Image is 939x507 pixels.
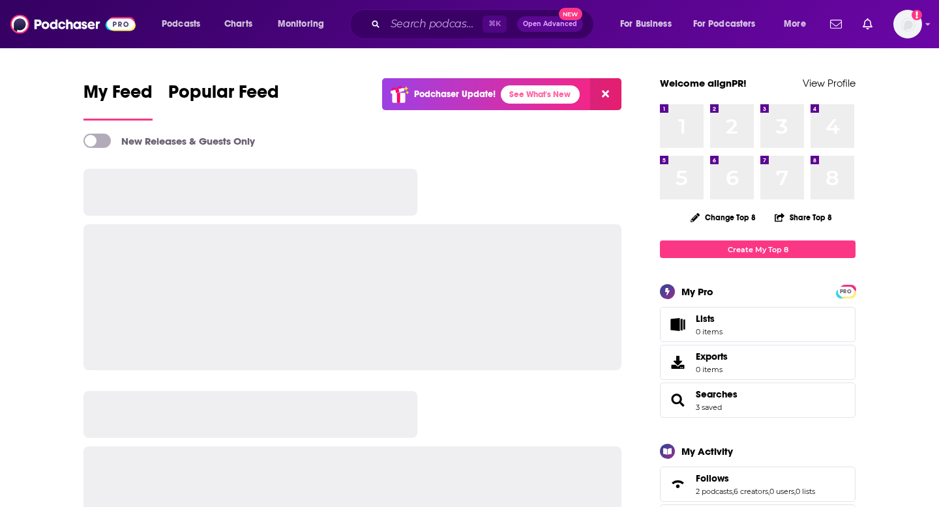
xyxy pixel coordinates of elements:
span: Lists [696,313,723,325]
button: open menu [269,14,341,35]
a: View Profile [803,77,856,89]
span: More [784,15,806,33]
span: Lists [696,313,715,325]
a: 0 lists [796,487,815,496]
span: Charts [224,15,252,33]
button: open menu [775,14,822,35]
a: 3 saved [696,403,722,412]
button: Change Top 8 [683,209,764,225]
span: , [732,487,734,496]
span: Lists [664,315,691,334]
button: open menu [153,14,217,35]
span: Exports [696,351,728,362]
span: Podcasts [162,15,200,33]
a: Lists [660,307,856,342]
p: Podchaser Update! [414,89,496,100]
span: ⌘ K [483,16,507,33]
div: My Pro [681,285,713,298]
a: Popular Feed [168,81,279,121]
span: PRO [838,287,854,297]
span: For Podcasters [693,15,756,33]
span: , [768,487,769,496]
button: open menu [685,14,775,35]
button: open menu [611,14,688,35]
button: Show profile menu [893,10,922,38]
a: 6 creators [734,487,768,496]
a: 0 users [769,487,794,496]
a: See What's New [501,85,580,104]
a: Searches [664,391,691,409]
img: Podchaser - Follow, Share and Rate Podcasts [10,12,136,36]
button: Open AdvancedNew [517,16,583,32]
a: Show notifications dropdown [857,13,878,35]
span: , [794,487,796,496]
a: Searches [696,388,738,400]
span: Follows [660,467,856,502]
span: Popular Feed [168,81,279,111]
span: 0 items [696,365,728,374]
a: Create My Top 8 [660,240,856,258]
span: Monitoring [278,15,324,33]
a: My Feed [83,81,153,121]
a: Charts [216,14,260,35]
a: Exports [660,345,856,380]
a: Follows [696,472,815,484]
a: PRO [838,286,854,296]
span: My Feed [83,81,153,111]
img: User Profile [893,10,922,38]
a: New Releases & Guests Only [83,134,255,148]
span: For Business [620,15,672,33]
span: New [559,8,582,20]
a: Welcome alignPR! [660,77,747,89]
span: Searches [660,383,856,418]
span: Follows [696,472,729,484]
a: Show notifications dropdown [825,13,847,35]
div: My Activity [681,445,733,457]
span: Open Advanced [523,21,577,27]
span: 0 items [696,327,723,336]
a: 2 podcasts [696,487,732,496]
svg: Add a profile image [912,10,922,20]
span: Logged in as alignPR [893,10,922,38]
span: Exports [664,353,691,371]
input: Search podcasts, credits, & more... [385,14,483,35]
button: Share Top 8 [774,205,833,230]
div: Search podcasts, credits, & more... [362,9,606,39]
a: Follows [664,475,691,493]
